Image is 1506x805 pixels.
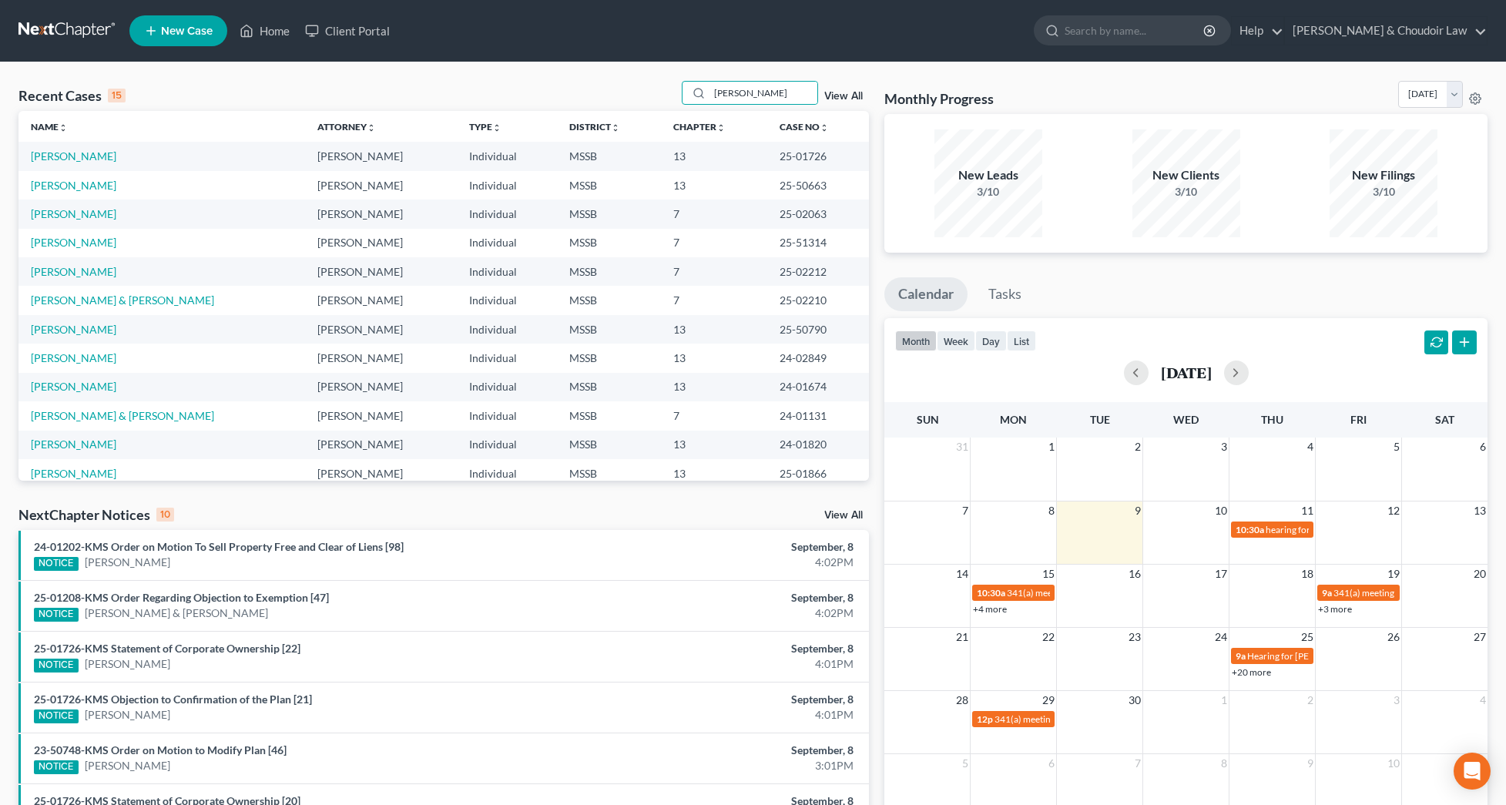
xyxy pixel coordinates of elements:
td: 25-50663 [767,171,869,200]
td: [PERSON_NAME] [305,171,457,200]
td: 13 [661,373,767,401]
a: [PERSON_NAME] [31,265,116,278]
div: Recent Cases [18,86,126,105]
span: 8 [1219,754,1229,773]
td: MSSB [557,171,661,200]
span: 12p [977,713,993,725]
td: Individual [457,431,557,459]
a: +20 more [1232,666,1271,678]
span: 4 [1478,691,1488,709]
td: MSSB [557,459,661,488]
span: 23 [1127,628,1142,646]
span: 19 [1386,565,1401,583]
td: [PERSON_NAME] [305,200,457,228]
span: Mon [1000,413,1027,426]
a: [PERSON_NAME] [85,758,170,773]
i: unfold_more [820,123,829,132]
span: 7 [961,501,970,520]
span: hearing for [PERSON_NAME] [1266,524,1384,535]
a: Calendar [884,277,968,311]
span: 6 [1478,438,1488,456]
a: [PERSON_NAME] [31,149,116,163]
span: 14 [954,565,970,583]
td: Individual [457,257,557,286]
span: 15 [1041,565,1056,583]
td: 24-01674 [767,373,869,401]
a: Attorneyunfold_more [317,121,376,132]
td: Individual [457,315,557,344]
div: NOTICE [34,760,79,774]
td: [PERSON_NAME] [305,286,457,314]
td: MSSB [557,200,661,228]
div: September, 8 [591,641,854,656]
div: New Clients [1132,166,1240,184]
a: [PERSON_NAME] [31,467,116,480]
td: [PERSON_NAME] [305,142,457,170]
i: unfold_more [492,123,501,132]
a: Districtunfold_more [569,121,620,132]
span: 2 [1133,438,1142,456]
span: 4 [1306,438,1315,456]
span: 20 [1472,565,1488,583]
span: 17 [1213,565,1229,583]
a: View All [824,91,863,102]
span: 18 [1300,565,1315,583]
a: 24-01202-KMS Order on Motion To Sell Property Free and Clear of Liens [98] [34,540,404,553]
a: View All [824,510,863,521]
span: Tue [1090,413,1110,426]
td: MSSB [557,431,661,459]
td: Individual [457,401,557,430]
div: NOTICE [34,608,79,622]
div: New Leads [934,166,1042,184]
div: NextChapter Notices [18,505,174,524]
td: 13 [661,459,767,488]
td: MSSB [557,229,661,257]
td: [PERSON_NAME] [305,257,457,286]
td: MSSB [557,344,661,372]
span: 31 [954,438,970,456]
a: Typeunfold_more [469,121,501,132]
td: Individual [457,344,557,372]
td: 25-01726 [767,142,869,170]
td: 25-02063 [767,200,869,228]
span: 6 [1047,754,1056,773]
div: September, 8 [591,692,854,707]
a: [PERSON_NAME] [85,707,170,723]
span: Thu [1261,413,1283,426]
a: Nameunfold_more [31,121,68,132]
span: 9 [1133,501,1142,520]
span: 24 [1213,628,1229,646]
span: New Case [161,25,213,37]
span: 1 [1047,438,1056,456]
span: 13 [1472,501,1488,520]
input: Search by name... [1065,16,1206,45]
a: [PERSON_NAME] [85,656,170,672]
td: [PERSON_NAME] [305,401,457,430]
td: Individual [457,286,557,314]
i: unfold_more [59,123,68,132]
td: 13 [661,431,767,459]
h2: [DATE] [1161,364,1212,381]
span: 3 [1219,438,1229,456]
td: MSSB [557,142,661,170]
td: 7 [661,286,767,314]
td: MSSB [557,286,661,314]
a: [PERSON_NAME] & [PERSON_NAME] [31,293,214,307]
a: Help [1232,17,1283,45]
i: unfold_more [716,123,726,132]
td: MSSB [557,401,661,430]
td: 13 [661,344,767,372]
a: 25-01726-KMS Objection to Confirmation of the Plan [21] [34,693,312,706]
span: 27 [1472,628,1488,646]
span: 7 [1133,754,1142,773]
span: Wed [1173,413,1199,426]
div: 4:02PM [591,555,854,570]
span: 29 [1041,691,1056,709]
button: list [1007,330,1036,351]
td: [PERSON_NAME] [305,373,457,401]
span: 10 [1386,754,1401,773]
td: [PERSON_NAME] [305,229,457,257]
div: New Filings [1330,166,1437,184]
i: unfold_more [611,123,620,132]
div: September, 8 [591,590,854,605]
